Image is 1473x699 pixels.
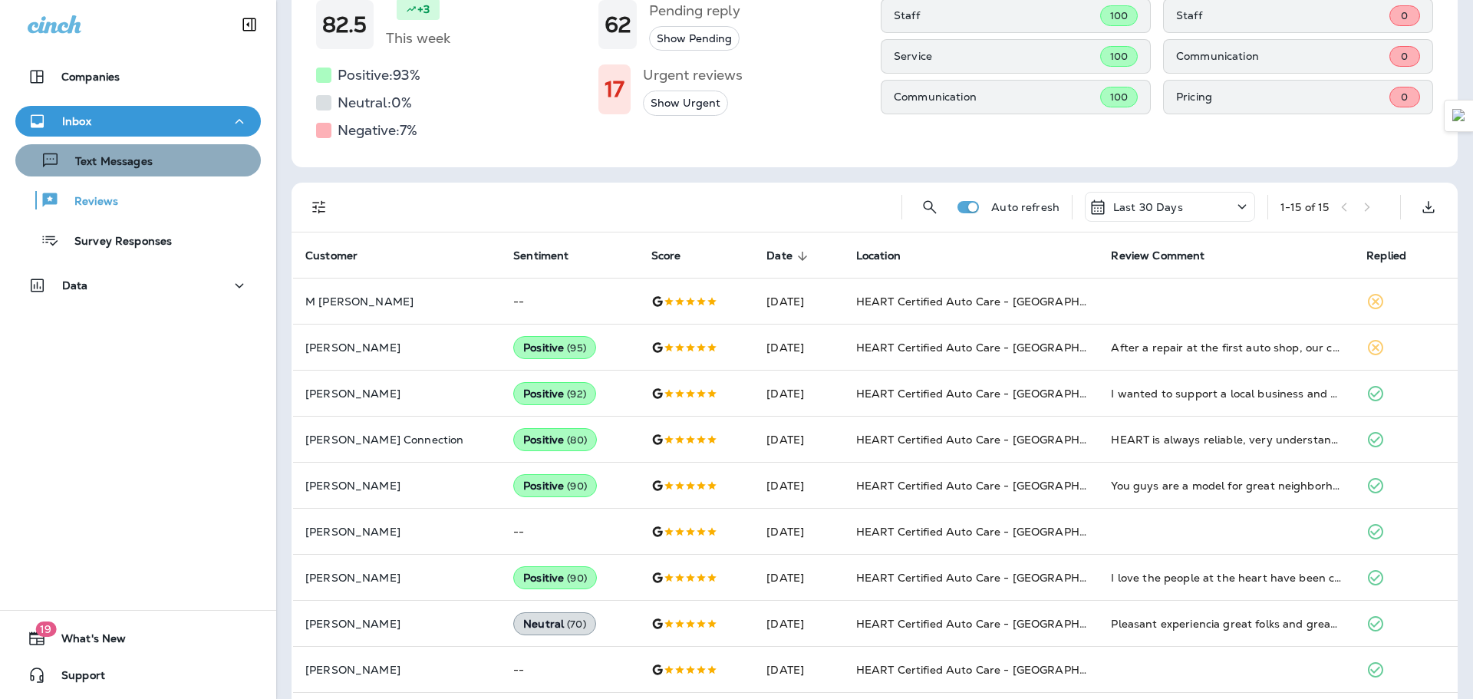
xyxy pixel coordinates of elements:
span: Customer [305,249,358,262]
p: Communication [1176,50,1389,62]
span: Date [766,249,812,263]
span: Review Comment [1111,249,1224,263]
p: Companies [61,71,120,83]
span: HEART Certified Auto Care - [GEOGRAPHIC_DATA] [856,295,1132,308]
span: HEART Certified Auto Care - [GEOGRAPHIC_DATA] [856,387,1132,401]
p: M [PERSON_NAME] [305,295,489,308]
span: Location [856,249,921,263]
span: HEART Certified Auto Care - [GEOGRAPHIC_DATA] [856,479,1132,493]
span: HEART Certified Auto Care - [GEOGRAPHIC_DATA] [856,433,1132,447]
td: -- [501,647,638,693]
span: 0 [1401,91,1408,104]
p: Last 30 Days [1113,201,1183,213]
span: Review Comment [1111,249,1204,262]
p: [PERSON_NAME] [305,387,489,400]
span: Sentiment [513,249,568,262]
span: HEART Certified Auto Care - [GEOGRAPHIC_DATA] [856,525,1132,539]
button: Show Pending [649,26,740,51]
span: Date [766,249,793,262]
p: [PERSON_NAME] [305,664,489,676]
span: HEART Certified Auto Care - [GEOGRAPHIC_DATA] [856,617,1132,631]
h5: Urgent reviews [643,63,743,87]
span: HEART Certified Auto Care - [GEOGRAPHIC_DATA] [856,571,1132,585]
span: 100 [1110,9,1128,22]
span: ( 70 ) [567,618,586,631]
div: Positive [513,474,597,497]
span: ( 80 ) [567,434,587,447]
span: 0 [1401,50,1408,63]
div: You guys are a model for great neighborhood auto service! [1111,478,1342,493]
span: What's New [46,632,126,651]
span: Score [651,249,701,263]
div: Positive [513,428,597,451]
p: Service [894,50,1100,62]
button: Text Messages [15,144,261,176]
span: Sentiment [513,249,588,263]
td: [DATE] [754,371,843,417]
p: Reviews [59,195,118,209]
button: 19What's New [15,623,261,654]
button: Filters [304,192,334,223]
img: Detect Auto [1452,109,1466,123]
p: [PERSON_NAME] Connection [305,434,489,446]
p: [PERSON_NAME] [305,480,489,492]
td: [DATE] [754,555,843,601]
h1: 17 [605,77,624,102]
button: Collapse Sidebar [228,9,271,40]
div: Pleasant experiencia great folks and great service [1111,616,1342,631]
div: I love the people at the heart have been coming to them for years very kind very informative and ... [1111,570,1342,585]
td: -- [501,509,638,555]
td: [DATE] [754,325,843,371]
p: Text Messages [60,155,153,170]
span: HEART Certified Auto Care - [GEOGRAPHIC_DATA] [856,341,1132,354]
span: ( 90 ) [567,572,587,585]
td: [DATE] [754,279,843,325]
p: [PERSON_NAME] [305,572,489,584]
h5: Positive: 93 % [338,63,420,87]
p: [PERSON_NAME] [305,618,489,630]
td: [DATE] [754,647,843,693]
span: Score [651,249,681,262]
div: Positive [513,336,596,359]
p: Auto refresh [991,201,1059,213]
span: 100 [1110,91,1128,104]
p: +3 [417,2,430,17]
h5: This week [386,26,450,51]
button: Data [15,270,261,301]
button: Show Urgent [643,91,728,116]
span: HEART Certified Auto Care - [GEOGRAPHIC_DATA] [856,663,1132,677]
span: Support [46,669,105,687]
p: [PERSON_NAME] [305,526,489,538]
button: Export as CSV [1413,192,1444,223]
button: Support [15,660,261,691]
span: Customer [305,249,377,263]
span: ( 92 ) [567,387,586,401]
button: Companies [15,61,261,92]
div: Neutral [513,612,596,635]
h1: 82.5 [322,12,367,38]
p: Communication [894,91,1100,103]
span: Replied [1366,249,1426,263]
h5: Neutral: 0 % [338,91,412,115]
div: After a repair at the first auto shop, our car developed additional problems, and we suspected th... [1111,340,1342,355]
span: ( 90 ) [567,480,587,493]
span: 19 [35,622,56,637]
h1: 62 [605,12,631,38]
td: [DATE] [754,463,843,509]
div: Positive [513,566,597,589]
span: 100 [1110,50,1128,63]
p: Data [62,279,88,292]
p: Staff [894,9,1100,21]
p: Pricing [1176,91,1389,103]
td: [DATE] [754,417,843,463]
button: Survey Responses [15,224,261,256]
span: Replied [1366,249,1406,262]
div: I wanted to support a local business and Heart Certified Auto Care in Evanston came highly recomm... [1111,386,1342,401]
button: Inbox [15,106,261,137]
td: [DATE] [754,509,843,555]
p: Survey Responses [59,235,172,249]
div: HEART is always reliable, very understanding and responsible. Hard to find that in this kind of b... [1111,432,1342,447]
span: ( 95 ) [567,341,586,354]
h5: Negative: 7 % [338,118,417,143]
span: 0 [1401,9,1408,22]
